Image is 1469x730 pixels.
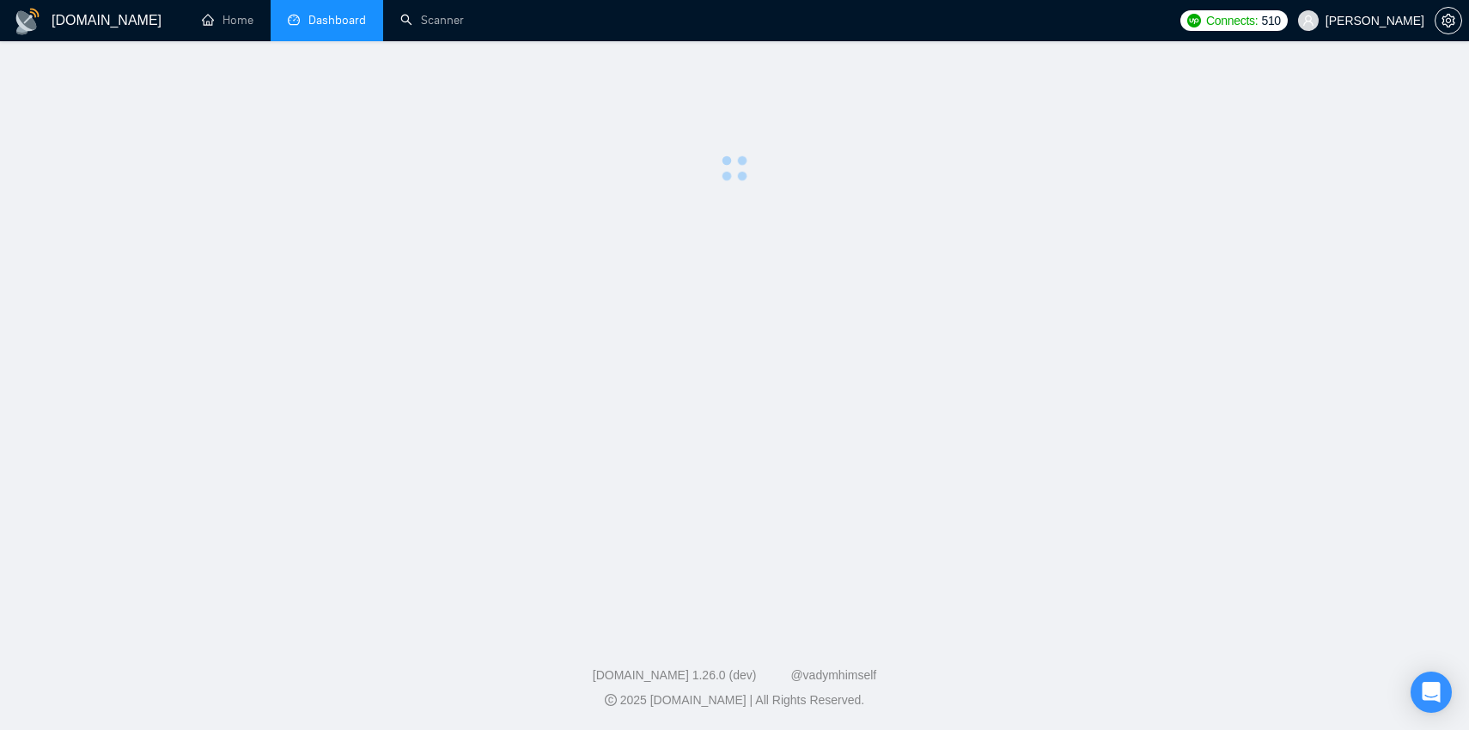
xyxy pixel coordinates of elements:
[593,668,757,682] a: [DOMAIN_NAME] 1.26.0 (dev)
[1435,7,1462,34] button: setting
[308,13,366,27] span: Dashboard
[400,13,464,27] a: searchScanner
[1206,11,1258,30] span: Connects:
[1435,14,1462,27] a: setting
[1187,14,1201,27] img: upwork-logo.png
[1411,672,1452,713] div: Open Intercom Messenger
[1435,14,1461,27] span: setting
[790,668,876,682] a: @vadymhimself
[14,691,1455,709] div: 2025 [DOMAIN_NAME] | All Rights Reserved.
[1261,11,1280,30] span: 510
[605,694,617,706] span: copyright
[14,8,41,35] img: logo
[1302,15,1314,27] span: user
[202,13,253,27] a: homeHome
[288,14,300,26] span: dashboard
